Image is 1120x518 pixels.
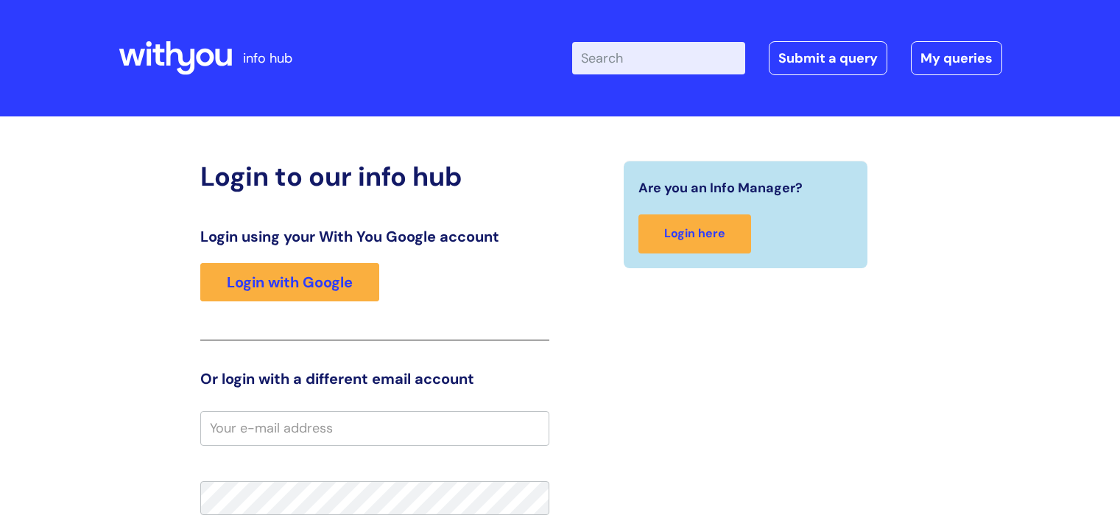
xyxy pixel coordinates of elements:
[638,214,751,253] a: Login here
[769,41,887,75] a: Submit a query
[200,411,549,445] input: Your e-mail address
[200,263,379,301] a: Login with Google
[200,370,549,388] h3: Or login with a different email account
[572,42,745,74] input: Search
[638,176,803,200] span: Are you an Info Manager?
[243,46,292,70] p: info hub
[200,161,549,192] h2: Login to our info hub
[911,41,1002,75] a: My queries
[200,228,549,245] h3: Login using your With You Google account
